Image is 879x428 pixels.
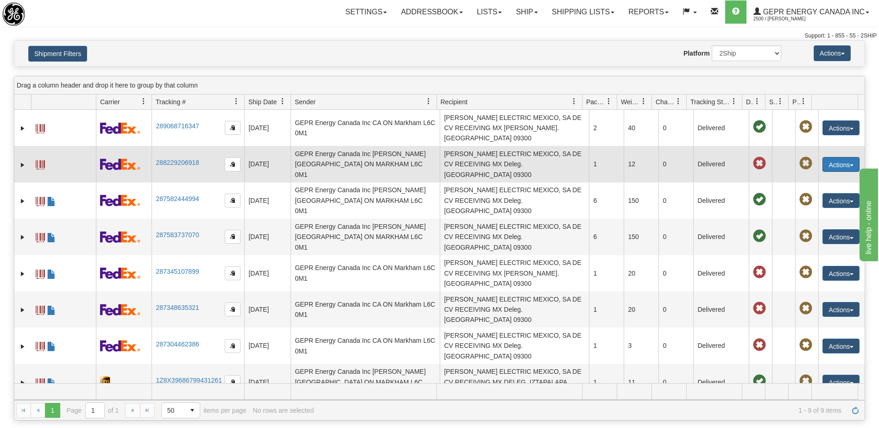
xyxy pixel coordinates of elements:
[761,8,865,16] span: GEPR Energy Canada Inc
[753,266,766,279] span: Late
[753,375,766,388] span: On time
[320,407,841,414] span: 1 - 9 of 9 items
[244,183,291,219] td: [DATE]
[799,339,812,352] span: Pickup Not Assigned
[244,255,291,291] td: [DATE]
[772,94,788,109] a: Shipment Issues filter column settings
[822,302,860,317] button: Actions
[18,196,27,206] a: Expand
[45,403,60,418] span: Page 1
[621,0,676,24] a: Reports
[100,267,140,279] img: 2 - FedEx
[658,255,693,291] td: 0
[624,183,658,219] td: 150
[822,375,860,390] button: Actions
[244,327,291,364] td: [DATE]
[792,97,800,107] span: Pickup Status
[47,265,56,280] a: Commercial Invoice
[440,183,589,219] td: [PERSON_NAME] ELECTRIC MEXICO, SA DE CV RECEIVING MX Deleg. [GEOGRAPHIC_DATA] 09300
[799,302,812,315] span: Pickup Not Assigned
[589,146,624,182] td: 1
[291,364,440,400] td: GEPR Energy Canada Inc [PERSON_NAME] [GEOGRAPHIC_DATA] ON MARKHAM L6C 0M1
[624,146,658,182] td: 12
[156,268,199,275] a: 287345107899
[509,0,544,24] a: Ship
[47,374,56,389] a: Commercial Invoice
[18,342,27,351] a: Expand
[624,364,658,400] td: 11
[156,231,199,239] a: 287583737070
[746,97,754,107] span: Delivery Status
[658,327,693,364] td: 0
[18,269,27,278] a: Expand
[693,327,749,364] td: Delivered
[822,120,860,135] button: Actions
[799,266,812,279] span: Pickup Not Assigned
[244,364,291,400] td: [DATE]
[589,327,624,364] td: 1
[683,49,710,58] label: Platform
[440,255,589,291] td: [PERSON_NAME] ELECTRIC MEXICO, SA DE CV RECEIVING MX [PERSON_NAME]. [GEOGRAPHIC_DATA] 09300
[693,183,749,219] td: Delivered
[100,340,140,352] img: 2 - FedEx
[100,122,140,134] img: 2 - FedEx Express®
[822,193,860,208] button: Actions
[753,302,766,315] span: Late
[291,110,440,146] td: GEPR Energy Canada Inc CA ON Markham L6C 0M1
[18,160,27,170] a: Expand
[291,219,440,255] td: GEPR Energy Canada Inc [PERSON_NAME] [GEOGRAPHIC_DATA] ON MARKHAM L6C 0M1
[658,110,693,146] td: 0
[822,157,860,172] button: Actions
[693,146,749,182] td: Delivered
[225,194,240,208] button: Copy to clipboard
[275,94,291,109] a: Ship Date filter column settings
[624,219,658,255] td: 150
[244,291,291,327] td: [DATE]
[161,403,200,418] span: Page sizes drop down
[753,157,766,170] span: Late
[589,110,624,146] td: 2
[100,231,140,243] img: 2 - FedEx
[601,94,617,109] a: Packages filter column settings
[589,255,624,291] td: 1
[753,230,766,243] span: On time
[100,304,140,315] img: 2 - FedEx
[225,266,240,280] button: Copy to clipboard
[545,0,621,24] a: Shipping lists
[36,302,45,316] a: Label
[799,230,812,243] span: Pickup Not Assigned
[2,32,877,40] div: Support: 1 - 855 - 55 - 2SHIP
[693,110,749,146] td: Delivered
[47,193,56,208] a: Commercial Invoice
[244,110,291,146] td: [DATE]
[67,403,119,418] span: Page of 1
[658,219,693,255] td: 0
[36,156,45,171] a: Label
[36,265,45,280] a: Label
[589,219,624,255] td: 6
[658,291,693,327] td: 0
[14,76,865,94] div: grid grouping header
[47,338,56,352] a: Commercial Invoice
[421,94,436,109] a: Sender filter column settings
[161,403,247,418] span: items per page
[36,374,45,389] a: Label
[291,291,440,327] td: GEPR Energy Canada Inc CA ON Markham L6C 0M1
[441,97,468,107] span: Recipient
[799,375,812,388] span: Pickup Not Assigned
[136,94,152,109] a: Carrier filter column settings
[18,378,27,387] a: Expand
[814,45,851,61] button: Actions
[624,291,658,327] td: 20
[156,340,199,348] a: 287304462386
[253,407,314,414] div: No rows are selected
[586,97,606,107] span: Packages
[624,327,658,364] td: 3
[248,97,277,107] span: Ship Date
[658,364,693,400] td: 0
[100,195,140,206] img: 2 - FedEx
[156,122,199,130] a: 289068716347
[636,94,651,109] a: Weight filter column settings
[799,120,812,133] span: Pickup Not Assigned
[167,406,179,415] span: 50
